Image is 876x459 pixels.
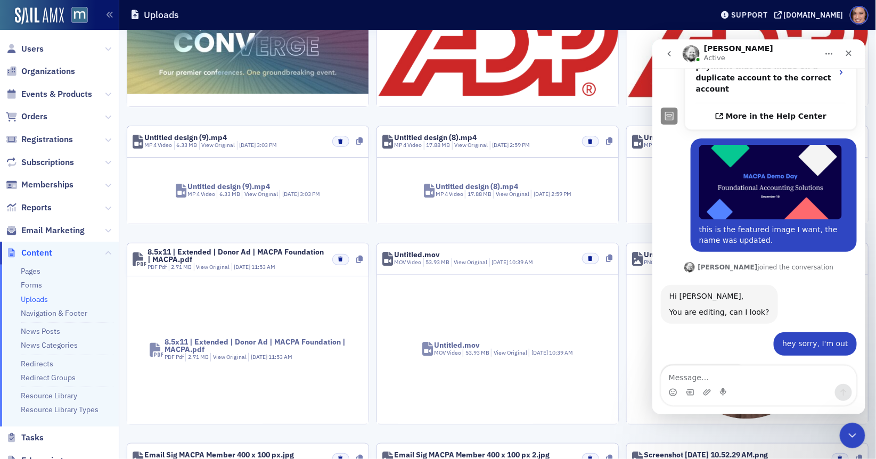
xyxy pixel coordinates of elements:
[21,111,47,122] span: Orders
[201,141,235,149] a: View Original
[234,263,251,271] span: [DATE]
[21,247,52,259] span: Content
[6,134,73,145] a: Registrations
[510,141,530,149] span: 2:59 PM
[21,179,73,191] span: Memberships
[21,308,87,318] a: Navigation & Footer
[534,190,551,198] span: [DATE]
[494,349,527,356] a: View Original
[300,190,320,198] span: 3:03 PM
[434,349,461,357] div: MOV Video
[394,134,477,141] div: Untitled design (8).mp4
[21,373,76,382] a: Redirect Groups
[187,183,270,190] div: Untitled design (9).mp4
[239,141,257,149] span: [DATE]
[185,353,209,362] div: 2.71 MB
[144,134,227,141] div: Untitled design (9).mp4
[15,7,64,24] img: SailAMX
[644,451,768,458] div: Screenshot [DATE] 10.52.29 AM.png
[6,247,52,259] a: Content
[144,451,294,458] div: Email Sig MACPA Member 400 x 100 px.jpg
[434,341,480,349] div: Untitled.mov
[148,263,167,272] div: PDF Pdf
[244,190,278,198] a: View Original
[144,9,179,21] h1: Uploads
[217,190,240,199] div: 6.33 MB
[251,263,275,271] span: 11:53 AM
[644,134,726,141] div: Untitled design (7).mp4
[21,134,73,145] span: Registrations
[394,251,440,258] div: Untitled.mov
[644,258,672,267] div: PNG Image
[496,190,529,198] a: View Original
[64,7,88,25] a: View Homepage
[268,353,292,360] span: 11:53 AM
[21,294,48,304] a: Uploads
[551,190,571,198] span: 2:59 PM
[21,359,53,368] a: Redirects
[148,248,325,263] div: 8.5x11 | Extended | Donor Ad | MACPA Foundation | MACPA.pdf
[21,391,77,400] a: Resource Library
[840,423,865,448] iframe: Intercom live chat
[21,225,85,236] span: Email Marketing
[465,190,492,199] div: 17.88 MB
[169,263,192,272] div: 2.71 MB
[6,88,92,100] a: Events & Products
[549,349,573,356] span: 10:39 AM
[251,353,268,360] span: [DATE]
[165,353,184,362] div: PDF Pdf
[644,251,804,258] div: Untitled design - 2025-09-11T174219.407.png
[6,157,74,168] a: Subscriptions
[21,340,78,350] a: News Categories
[423,258,450,267] div: 53.93 MB
[509,258,533,266] span: 10:39 AM
[21,266,40,276] a: Pages
[6,432,44,444] a: Tasks
[21,88,92,100] span: Events & Products
[463,349,489,357] div: 53.93 MB
[6,43,44,55] a: Users
[424,141,451,150] div: 17.88 MB
[850,6,869,24] span: Profile
[71,7,88,23] img: SailAMX
[394,141,422,150] div: MP 4 Video
[394,451,550,458] div: Email Sig MACPA Member 400 x 100 px 2.jpg
[165,338,346,353] div: 8.5x11 | Extended | Donor Ad | MACPA Foundation | MACPA.pdf
[21,405,99,414] a: Resource Library Types
[144,141,172,150] div: MP 4 Video
[21,202,52,214] span: Reports
[21,65,75,77] span: Organizations
[196,263,230,271] a: View Original
[21,432,44,444] span: Tasks
[454,258,487,266] a: View Original
[436,190,463,199] div: MP 4 Video
[21,326,60,336] a: News Posts
[394,258,421,267] div: MOV Video
[282,190,300,198] span: [DATE]
[213,353,247,360] a: View Original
